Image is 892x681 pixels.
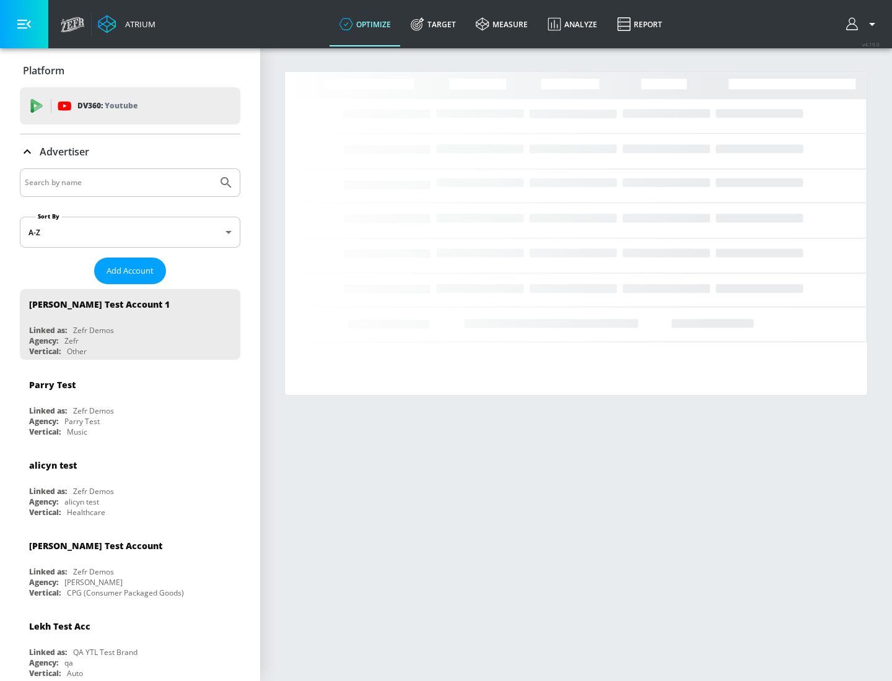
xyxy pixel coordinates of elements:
div: Parry TestLinked as:Zefr DemosAgency:Parry TestVertical:Music [20,370,240,440]
div: A-Z [20,217,240,248]
div: Linked as: [29,566,67,577]
div: Linked as: [29,406,67,416]
input: Search by name [25,175,212,191]
a: Analyze [538,2,607,46]
a: Report [607,2,672,46]
label: Sort By [35,212,62,220]
div: Agency: [29,497,58,507]
div: Music [67,427,87,437]
div: Linked as: [29,486,67,497]
div: Platform [20,53,240,88]
div: Agency: [29,336,58,346]
div: Parry Test [29,379,76,391]
div: alicyn test [64,497,99,507]
a: Atrium [98,15,155,33]
div: Healthcare [67,507,105,518]
div: [PERSON_NAME] Test AccountLinked as:Zefr DemosAgency:[PERSON_NAME]Vertical:CPG (Consumer Packaged... [20,531,240,601]
span: v 4.19.0 [862,41,880,48]
div: CPG (Consumer Packaged Goods) [67,588,184,598]
span: Add Account [107,264,154,278]
p: DV360: [77,99,138,113]
a: optimize [330,2,401,46]
a: Target [401,2,466,46]
div: DV360: Youtube [20,87,240,124]
div: QA YTL Test Brand [73,647,138,657]
div: Zefr Demos [73,325,114,336]
div: Zefr Demos [73,486,114,497]
div: Vertical: [29,346,61,357]
div: Other [67,346,87,357]
div: Agency: [29,657,58,668]
div: Parry Test [64,416,100,427]
div: [PERSON_NAME] Test Account 1 [29,298,170,310]
a: measure [466,2,538,46]
div: Linked as: [29,647,67,657]
p: Advertiser [40,145,89,158]
div: alicyn testLinked as:Zefr DemosAgency:alicyn testVertical:Healthcare [20,450,240,521]
div: alicyn test [29,459,77,471]
div: [PERSON_NAME] Test Account 1Linked as:Zefr DemosAgency:ZefrVertical:Other [20,289,240,360]
div: Vertical: [29,427,61,437]
div: Auto [67,668,83,679]
div: Zefr Demos [73,566,114,577]
div: Agency: [29,577,58,588]
p: Platform [23,64,64,77]
div: Vertical: [29,668,61,679]
div: Zefr [64,336,79,346]
div: Agency: [29,416,58,427]
div: [PERSON_NAME] [64,577,123,588]
div: [PERSON_NAME] Test Account [29,540,162,552]
div: Vertical: [29,588,61,598]
div: Atrium [120,19,155,30]
div: Vertical: [29,507,61,518]
div: qa [64,657,73,668]
button: Add Account [94,258,166,284]
div: Advertiser [20,134,240,169]
p: Youtube [105,99,138,112]
div: Zefr Demos [73,406,114,416]
div: Linked as: [29,325,67,336]
div: Lekh Test Acc [29,620,90,632]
